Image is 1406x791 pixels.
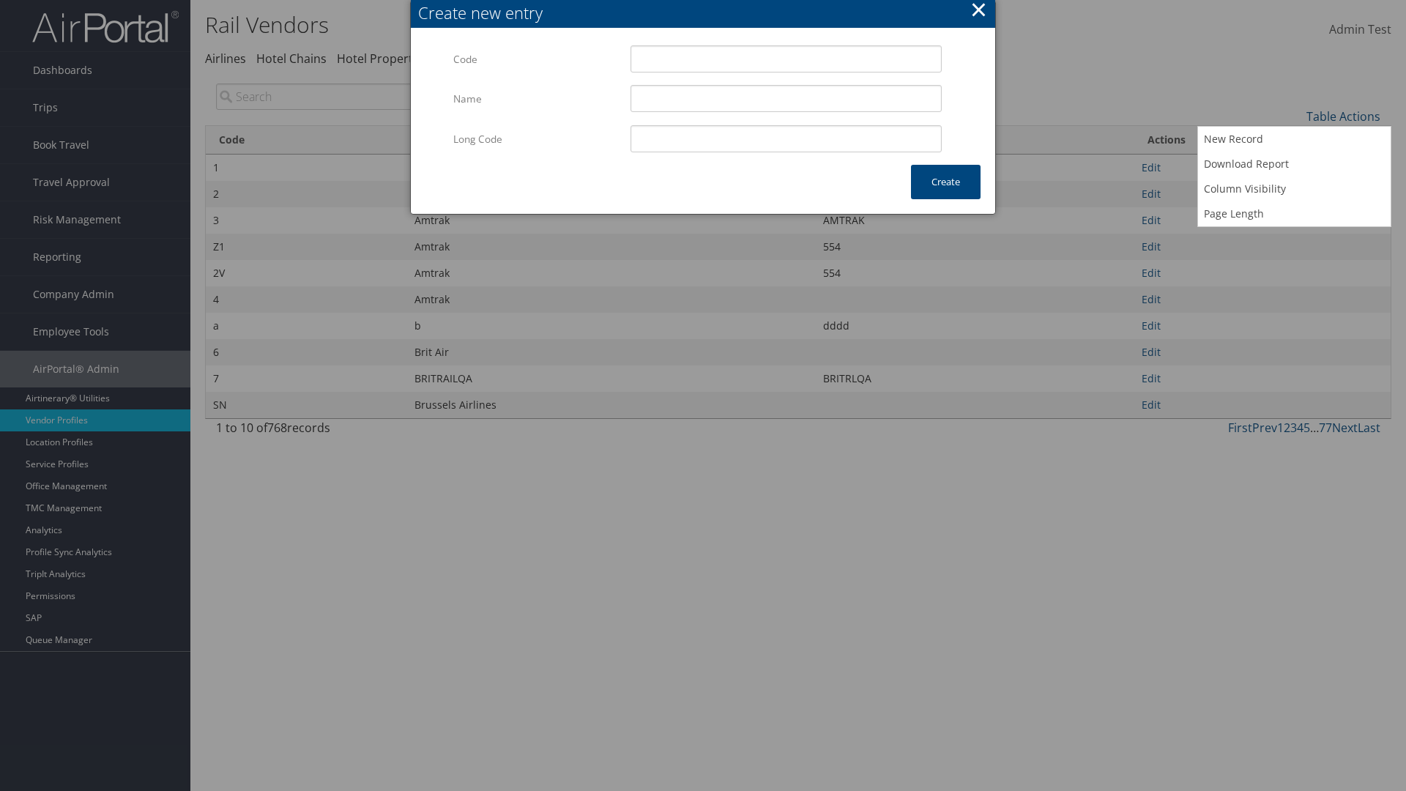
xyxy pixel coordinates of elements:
[453,85,620,113] label: Name
[1198,127,1391,152] a: New Record
[453,45,620,73] label: Code
[1198,152,1391,177] a: Download Report
[453,125,620,153] label: Long Code
[418,1,995,24] div: Create new entry
[1198,177,1391,201] a: Column Visibility
[911,165,981,199] button: Create
[1198,201,1391,226] a: Page Length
